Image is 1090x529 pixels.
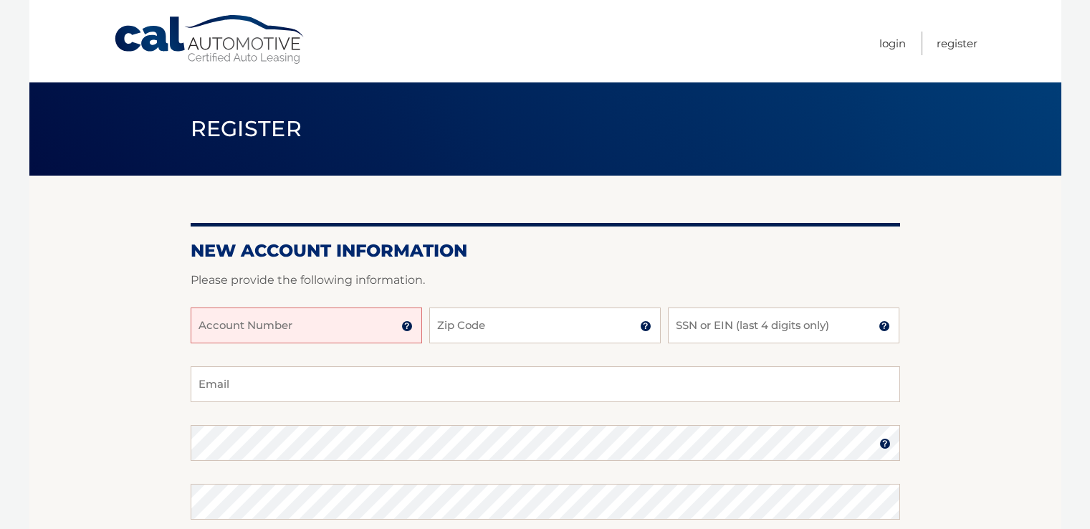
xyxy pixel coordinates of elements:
[191,308,422,343] input: Account Number
[191,115,302,142] span: Register
[113,14,307,65] a: Cal Automotive
[668,308,899,343] input: SSN or EIN (last 4 digits only)
[191,240,900,262] h2: New Account Information
[191,366,900,402] input: Email
[879,32,906,55] a: Login
[879,438,891,449] img: tooltip.svg
[429,308,661,343] input: Zip Code
[191,270,900,290] p: Please provide the following information.
[640,320,651,332] img: tooltip.svg
[879,320,890,332] img: tooltip.svg
[937,32,977,55] a: Register
[401,320,413,332] img: tooltip.svg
